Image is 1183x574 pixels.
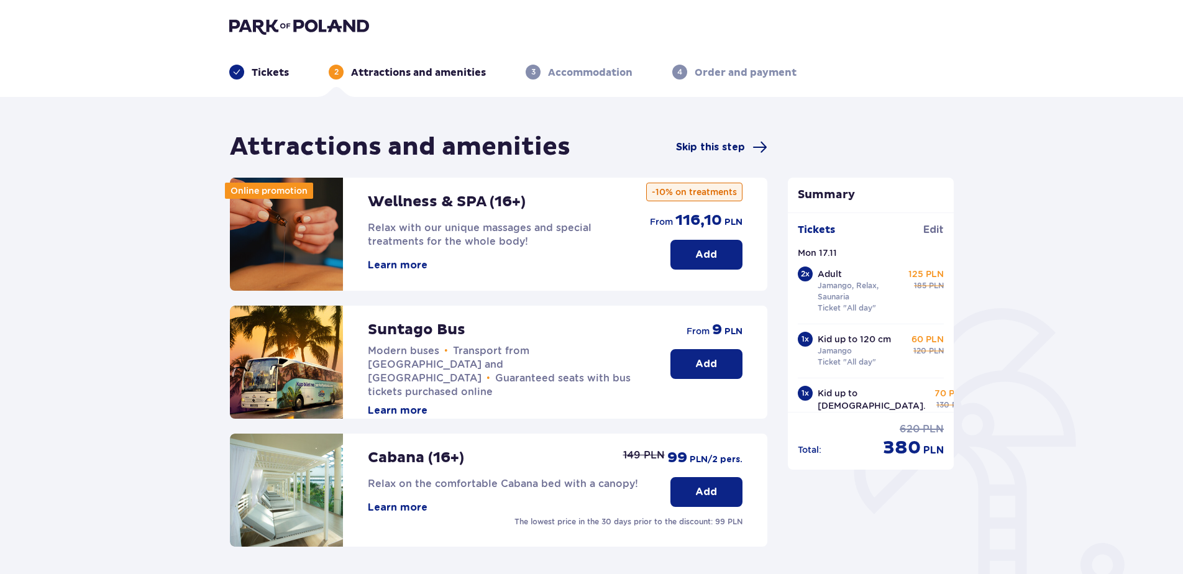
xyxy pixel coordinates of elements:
p: Order and payment [695,66,797,80]
span: PLN [923,422,944,436]
h1: Attractions and amenities [230,132,570,163]
span: PLN /2 pers. [690,453,742,466]
img: attraction [230,178,343,291]
p: Kid up to [DEMOGRAPHIC_DATA]. [818,387,926,412]
span: Guaranteed seats with bus tickets purchased online [368,372,631,398]
div: 2 x [798,266,813,281]
span: PLN [929,280,944,291]
span: PLN [724,216,742,229]
span: Edit [923,223,944,237]
button: Learn more [368,501,427,514]
span: PLN [929,345,944,357]
img: attraction [230,434,343,547]
span: from [650,216,673,228]
div: 4Order and payment [672,65,797,80]
span: Relax with our unique massages and special treatments for the whole body! [368,222,591,247]
span: 99 [667,449,687,467]
span: Skip this step [676,140,745,154]
p: Jamango, Relax, Saunaria [818,280,903,303]
p: Add [695,485,717,499]
span: • [486,372,490,385]
img: attraction [230,306,343,419]
p: -10% on treatments [646,183,742,201]
span: 120 [913,345,926,357]
div: 3Accommodation [526,65,633,80]
span: PLN [724,326,742,338]
p: 149 PLN [623,449,665,462]
div: Online promotion [225,183,313,199]
p: Ticket "All day" [818,357,876,368]
p: 125 PLN [908,268,944,280]
img: Park of Poland logo [229,17,369,35]
button: Add [670,349,742,379]
p: 4 [677,66,682,78]
p: 60 PLN [911,333,944,345]
p: Ticket "All day" [818,303,876,314]
p: Kid up to 120 cm [818,333,891,345]
p: Suntago Bus [368,321,465,339]
p: 3 [531,66,536,78]
p: Add [695,248,717,262]
p: Jamango [818,345,852,357]
span: 116,10 [675,211,722,230]
span: 130 [936,399,949,411]
p: Total : [798,444,821,456]
p: 70 PLN [934,387,967,399]
div: 1 x [798,332,813,347]
p: Tickets [798,223,835,237]
button: Add [670,477,742,507]
p: Attractions and amenities [351,66,486,80]
span: Modern buses [368,345,439,357]
a: Skip this step [676,140,767,155]
span: from [687,325,710,337]
p: 2 [334,66,339,78]
button: Add [670,240,742,270]
div: 2Attractions and amenities [329,65,486,80]
div: Tickets [229,65,289,80]
p: Summary [788,188,954,203]
button: Learn more [368,404,427,417]
p: Cabana (16+) [368,449,464,467]
span: • [444,345,448,357]
span: PLN [923,444,944,457]
span: 185 [914,280,926,291]
p: Tickets [252,66,289,80]
span: 620 [900,422,920,436]
span: Relax on the comfortable Cabana bed with a canopy! [368,478,638,490]
span: PLN [952,399,967,411]
button: Learn more [368,258,427,272]
span: 380 [883,436,921,460]
span: 9 [712,321,722,339]
p: Wellness & SPA (16+) [368,193,526,211]
p: Mon 17.11 [798,247,837,259]
div: 1 x [798,386,813,401]
p: Add [695,357,717,371]
p: The lowest price in the 30 days prior to the discount: 99 PLN [514,516,742,527]
span: Transport from [GEOGRAPHIC_DATA] and [GEOGRAPHIC_DATA] [368,345,529,384]
p: Accommodation [548,66,633,80]
p: Adult [818,268,842,280]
